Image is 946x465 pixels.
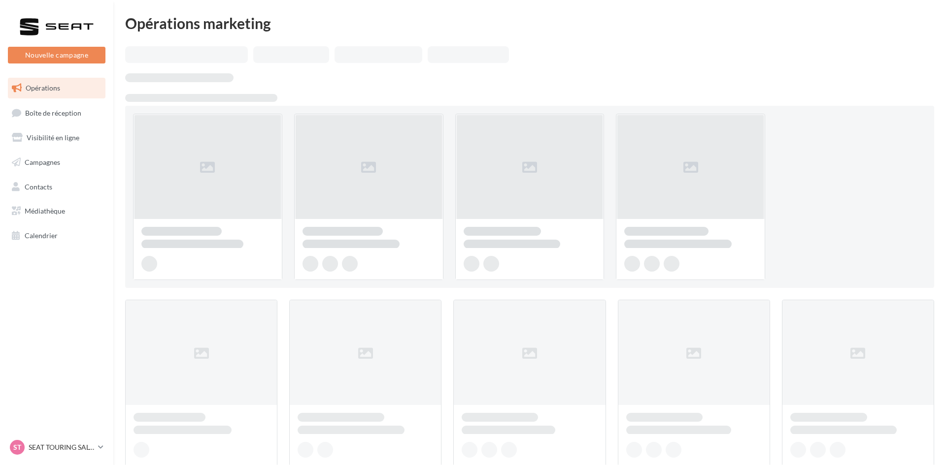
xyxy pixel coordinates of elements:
[6,127,107,148] a: Visibilité en ligne
[6,201,107,221] a: Médiathèque
[6,225,107,246] a: Calendrier
[6,102,107,124] a: Boîte de réception
[25,231,58,240] span: Calendrier
[13,442,21,452] span: ST
[6,152,107,173] a: Campagnes
[6,78,107,98] a: Opérations
[6,177,107,197] a: Contacts
[29,442,94,452] p: SEAT TOURING SALON
[125,16,934,31] div: Opérations marketing
[25,207,65,215] span: Médiathèque
[25,108,81,117] span: Boîte de réception
[25,182,52,190] span: Contacts
[27,133,79,142] span: Visibilité en ligne
[8,47,105,63] button: Nouvelle campagne
[8,438,105,457] a: ST SEAT TOURING SALON
[26,84,60,92] span: Opérations
[25,158,60,166] span: Campagnes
